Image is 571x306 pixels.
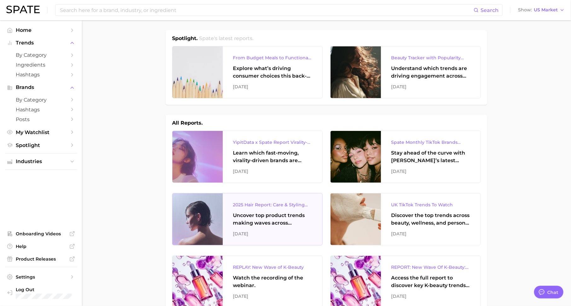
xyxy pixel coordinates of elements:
span: Ingredients [16,62,66,68]
a: Posts [5,115,77,124]
img: SPATE [6,6,40,13]
button: ShowUS Market [516,6,566,14]
a: by Category [5,95,77,105]
a: Spate Monthly TikTok Brands TrackerStay ahead of the curve with [PERSON_NAME]’s latest monthly tr... [330,131,481,183]
h2: Spate's latest reports. [199,35,254,42]
span: Onboarding Videos [16,231,66,237]
div: Learn which fast-moving, virality-driven brands are leading the pack, the risks of viral growth, ... [233,149,312,164]
div: 2025 Hair Report: Care & Styling Products [233,201,312,209]
span: Industries [16,159,66,164]
div: Spate Monthly TikTok Brands Tracker [391,138,470,146]
a: UK TikTok Trends To WatchDiscover the top trends across beauty, wellness, and personal care on Ti... [330,193,481,245]
a: Spotlight [5,140,77,150]
div: Beauty Tracker with Popularity Index [391,54,470,62]
span: Hashtags [16,72,66,78]
span: Posts [16,116,66,122]
a: by Category [5,50,77,60]
div: [DATE] [233,83,312,91]
a: From Budget Meals to Functional Snacks: Food & Beverage Trends Shaping Consumer Behavior This Sch... [172,46,323,98]
a: 2025 Hair Report: Care & Styling ProductsUncover top product trends making waves across platforms... [172,193,323,245]
a: Beauty Tracker with Popularity IndexUnderstand which trends are driving engagement across platfor... [330,46,481,98]
div: UK TikTok Trends To Watch [391,201,470,209]
div: [DATE] [233,168,312,175]
a: YipitData x Spate Report Virality-Driven Brands Are Taking a Slice of the Beauty PieLearn which f... [172,131,323,183]
a: My Watchlist [5,127,77,137]
div: [DATE] [391,292,470,300]
a: Ingredients [5,60,77,70]
a: Hashtags [5,70,77,79]
a: Hashtags [5,105,77,115]
a: Onboarding Videos [5,229,77,238]
div: [DATE] [233,230,312,238]
span: by Category [16,97,66,103]
span: Log Out [16,287,72,292]
a: Product Releases [5,254,77,264]
input: Search here for a brand, industry, or ingredient [59,5,474,15]
span: Spotlight [16,142,66,148]
a: Log out. Currently logged in with e-mail hannah@spate.nyc. [5,285,77,301]
div: [DATE] [391,230,470,238]
div: [DATE] [391,168,470,175]
div: YipitData x Spate Report Virality-Driven Brands Are Taking a Slice of the Beauty Pie [233,138,312,146]
div: [DATE] [391,83,470,91]
div: Explore what’s driving consumer choices this back-to-school season From budget-friendly meals to ... [233,65,312,80]
div: Stay ahead of the curve with [PERSON_NAME]’s latest monthly tracker, spotlighting the fastest-gro... [391,149,470,164]
div: Uncover top product trends making waves across platforms — along with key insights into benefits,... [233,212,312,227]
span: Home [16,27,66,33]
span: by Category [16,52,66,58]
span: Hashtags [16,107,66,113]
span: US Market [534,8,558,12]
div: Understand which trends are driving engagement across platforms in the skin, hair, makeup, and fr... [391,65,470,80]
span: Product Releases [16,256,66,262]
span: Search [481,7,499,13]
a: Home [5,25,77,35]
div: REPORT: New Wave Of K-Beauty: [GEOGRAPHIC_DATA]’s Trending Innovations In Skincare & Color Cosmetics [391,263,470,271]
span: My Watchlist [16,129,66,135]
button: Brands [5,83,77,92]
a: Help [5,242,77,251]
h1: All Reports. [172,119,203,127]
button: Trends [5,38,77,48]
button: Industries [5,157,77,166]
span: Settings [16,274,66,280]
div: Watch the recording of the webinar. [233,274,312,289]
a: Settings [5,272,77,282]
h1: Spotlight. [172,35,198,42]
div: Discover the top trends across beauty, wellness, and personal care on TikTok [GEOGRAPHIC_DATA]. [391,212,470,227]
div: Access the full report to discover key K-beauty trends influencing [DATE] beauty market [391,274,470,289]
div: [DATE] [233,292,312,300]
span: Help [16,244,66,249]
span: Show [518,8,532,12]
span: Brands [16,85,66,90]
div: REPLAY: New Wave of K-Beauty [233,263,312,271]
span: Trends [16,40,66,46]
div: From Budget Meals to Functional Snacks: Food & Beverage Trends Shaping Consumer Behavior This Sch... [233,54,312,62]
